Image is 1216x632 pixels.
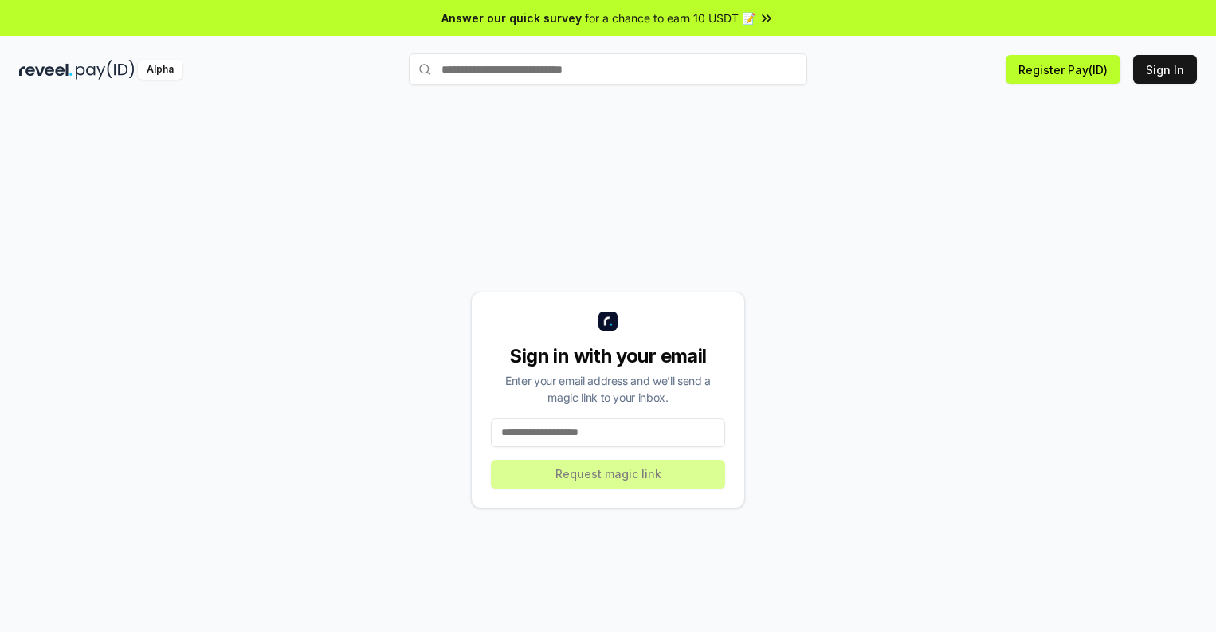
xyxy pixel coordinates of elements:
button: Register Pay(ID) [1006,55,1120,84]
div: Enter your email address and we’ll send a magic link to your inbox. [491,372,725,406]
img: pay_id [76,60,135,80]
button: Sign In [1133,55,1197,84]
img: reveel_dark [19,60,73,80]
img: logo_small [598,312,618,331]
div: Alpha [138,60,182,80]
span: Answer our quick survey [441,10,582,26]
span: for a chance to earn 10 USDT 📝 [585,10,755,26]
div: Sign in with your email [491,343,725,369]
